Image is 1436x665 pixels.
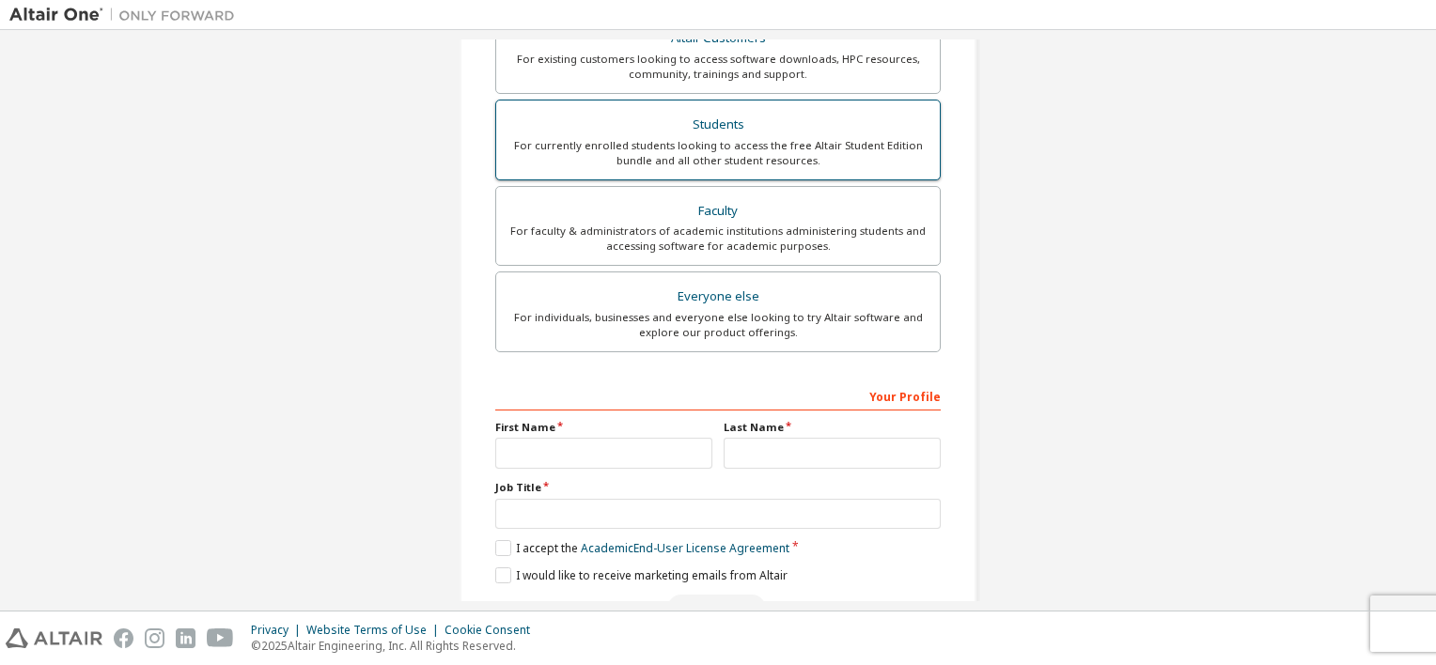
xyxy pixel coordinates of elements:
[207,628,234,648] img: youtube.svg
[507,310,929,340] div: For individuals, businesses and everyone else looking to try Altair software and explore our prod...
[114,628,133,648] img: facebook.svg
[495,595,941,623] div: Read and acccept EULA to continue
[507,284,929,310] div: Everyone else
[176,628,195,648] img: linkedin.svg
[251,623,306,638] div: Privacy
[251,638,541,654] p: © 2025 Altair Engineering, Inc. All Rights Reserved.
[495,380,941,410] div: Your Profile
[306,623,445,638] div: Website Terms of Use
[495,480,941,495] label: Job Title
[495,567,788,583] label: I would like to receive marketing emails from Altair
[6,628,102,648] img: altair_logo.svg
[724,420,941,435] label: Last Name
[495,540,789,556] label: I accept the
[507,198,929,224] div: Faculty
[507,112,929,138] div: Students
[9,6,244,24] img: Altair One
[507,138,929,168] div: For currently enrolled students looking to access the free Altair Student Edition bundle and all ...
[581,540,789,556] a: Academic End-User License Agreement
[507,224,929,254] div: For faculty & administrators of academic institutions administering students and accessing softwa...
[495,420,712,435] label: First Name
[445,623,541,638] div: Cookie Consent
[507,52,929,82] div: For existing customers looking to access software downloads, HPC resources, community, trainings ...
[145,628,164,648] img: instagram.svg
